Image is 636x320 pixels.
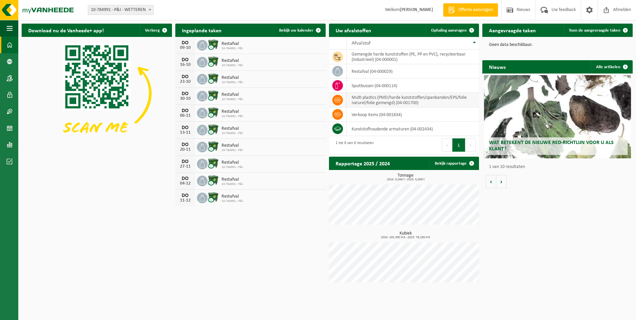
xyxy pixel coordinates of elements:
img: WB-1100-CU [208,73,219,84]
h2: Rapportage 2025 / 2024 [329,157,397,170]
h2: Uw afvalstoffen [329,24,378,37]
div: DO [179,176,192,181]
span: 10-784991 - P&I [222,64,243,68]
div: 20-11 [179,147,192,152]
img: WB-1100-CU [208,158,219,169]
div: DO [179,193,192,198]
div: 16-10 [179,63,192,67]
span: 10-784991 - P&I [222,148,243,152]
div: DO [179,57,192,63]
div: DO [179,159,192,164]
span: 10-784991 - P&I - WETTEREN [88,5,154,15]
div: DO [179,91,192,96]
h2: Download nu de Vanheede+ app! [22,24,110,37]
span: Restafval [222,177,243,182]
span: 10-784991 - P&I [222,182,243,186]
img: WB-1100-CU [208,175,219,186]
p: Geen data beschikbaar. [489,43,626,47]
div: DO [179,40,192,46]
div: 27-11 [179,164,192,169]
td: spuitbussen (04-000114) [347,79,479,93]
span: 10-784991 - P&I [222,97,243,101]
span: 10-784991 - P&I [222,131,243,135]
img: WB-1100-CU [208,39,219,50]
img: WB-1100-CU [208,107,219,118]
button: Verberg [140,24,171,37]
div: 23-10 [179,80,192,84]
td: kunststofhoudende armaturen (04-002434) [347,122,479,136]
h2: Ingeplande taken [175,24,228,37]
span: 2024: 105,300 m3 - 2025: 78,200 m3 [332,236,479,239]
div: 30-10 [179,96,192,101]
a: Bekijk uw kalender [274,24,325,37]
span: Afvalstof [352,41,371,46]
td: gemengde harde kunststoffen (PE, PP en PVC), recycleerbaar (industrieel) (04-000001) [347,50,479,64]
div: DO [179,74,192,80]
span: 2024: 0,040 t - 2025: 0,000 t [332,178,479,181]
span: 10-784991 - P&I [222,80,243,84]
span: Restafval [222,143,243,148]
a: Bekijk rapportage [429,157,478,170]
button: Volgende [496,175,507,188]
div: DO [179,108,192,113]
button: Next [465,138,476,152]
span: Restafval [222,109,243,114]
a: Ophaling aanvragen [426,24,478,37]
p: 1 van 10 resultaten [489,165,629,169]
span: Ophaling aanvragen [431,28,467,33]
span: Restafval [222,75,243,80]
a: Wat betekent de nieuwe RED-richtlijn voor u als klant? [484,75,631,158]
span: Restafval [222,92,243,97]
div: 04-12 [179,181,192,186]
span: Restafval [222,41,243,47]
img: WB-1100-CU [208,141,219,152]
h3: Kubiek [332,231,479,239]
h3: Tonnage [332,173,479,181]
span: Offerte aanvragen [457,7,495,13]
div: 09-10 [179,46,192,50]
img: WB-1100-CU [208,192,219,203]
button: Previous [442,138,452,152]
span: 10-784991 - P&I [222,165,243,169]
h2: Nieuws [482,60,512,73]
span: Restafval [222,194,243,199]
span: Toon de aangevraagde taken [569,28,620,33]
span: Bekijk uw kalender [279,28,313,33]
span: Restafval [222,126,243,131]
img: WB-1100-CU [208,90,219,101]
h2: Aangevraagde taken [482,24,543,37]
a: Toon de aangevraagde taken [563,24,632,37]
button: Vorige [486,175,496,188]
a: Offerte aanvragen [443,3,498,17]
span: Restafval [222,58,243,64]
img: Download de VHEPlus App [22,37,172,150]
div: DO [179,142,192,147]
span: 10-784991 - P&I [222,199,243,203]
img: WB-1100-CU [208,124,219,135]
span: Wat betekent de nieuwe RED-richtlijn voor u als klant? [489,140,614,152]
span: 10-784991 - P&I [222,114,243,118]
div: 13-11 [179,130,192,135]
span: Verberg [145,28,160,33]
td: multi plastics (PMD/harde kunststoffen/spanbanden/EPS/folie naturel/folie gemengd) (04-001700) [347,93,479,107]
div: 1 tot 6 van 6 resultaten [332,138,374,152]
div: 06-11 [179,113,192,118]
div: 11-12 [179,198,192,203]
button: 1 [452,138,465,152]
img: WB-1100-CU [208,56,219,67]
div: DO [179,125,192,130]
span: 10-784991 - P&I [222,47,243,51]
a: Alle artikelen [591,60,632,74]
span: Restafval [222,160,243,165]
td: restafval (04-000029) [347,64,479,79]
span: 10-784991 - P&I - WETTEREN [88,5,153,15]
td: verkoop items (04-001834) [347,107,479,122]
strong: [PERSON_NAME] [400,7,433,12]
